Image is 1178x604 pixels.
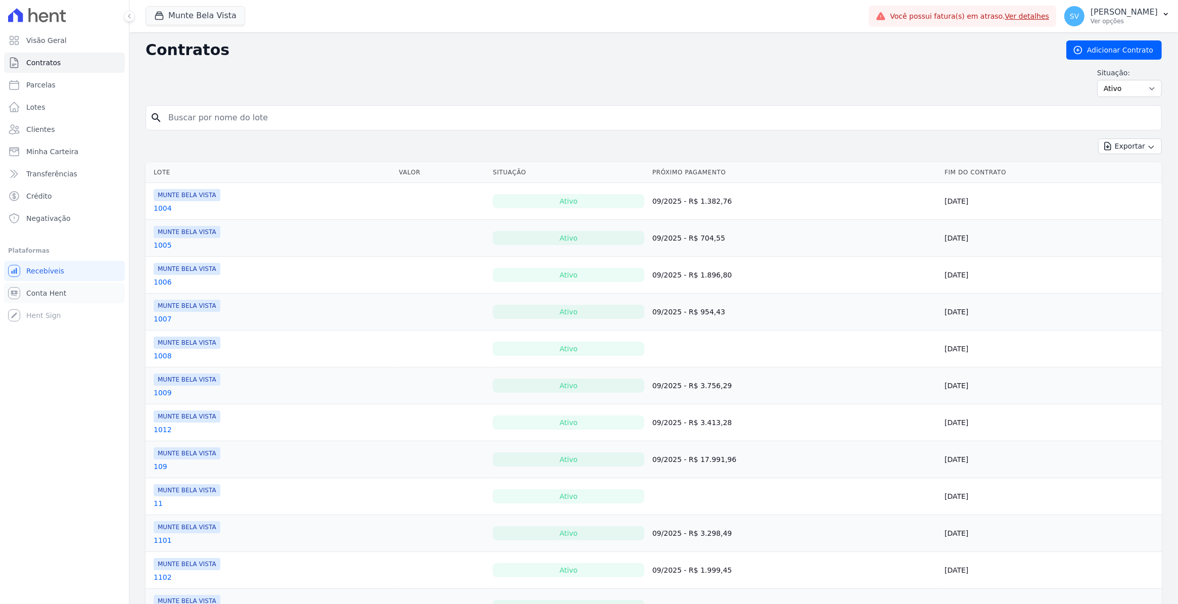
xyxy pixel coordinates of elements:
td: [DATE] [940,552,1162,589]
a: Transferências [4,164,125,184]
a: Ver detalhes [1005,12,1050,20]
span: MUNTE BELA VISTA [154,374,220,386]
a: 1004 [154,203,172,213]
div: Ativo [493,379,644,393]
span: MUNTE BELA VISTA [154,189,220,201]
span: Você possui fatura(s) em atraso. [890,11,1049,22]
a: 1006 [154,277,172,287]
td: [DATE] [940,220,1162,257]
a: 09/2025 - R$ 3.413,28 [652,419,732,427]
div: Ativo [493,342,644,356]
h2: Contratos [146,41,1050,59]
span: Transferências [26,169,77,179]
i: search [150,112,162,124]
span: MUNTE BELA VISTA [154,300,220,312]
label: Situação: [1097,68,1162,78]
span: MUNTE BELA VISTA [154,337,220,349]
a: 1005 [154,240,172,250]
span: MUNTE BELA VISTA [154,521,220,533]
span: MUNTE BELA VISTA [154,484,220,496]
div: Ativo [493,415,644,430]
div: Ativo [493,563,644,577]
th: Lote [146,162,395,183]
a: Adicionar Contrato [1066,40,1162,60]
a: 1008 [154,351,172,361]
th: Situação [489,162,648,183]
span: MUNTE BELA VISTA [154,410,220,423]
span: SV [1070,13,1079,20]
a: 1012 [154,425,172,435]
div: Ativo [493,194,644,208]
a: 09/2025 - R$ 704,55 [652,234,725,242]
span: Crédito [26,191,52,201]
a: 09/2025 - R$ 3.298,49 [652,529,732,537]
a: 1009 [154,388,172,398]
span: Clientes [26,124,55,134]
div: Ativo [493,305,644,319]
div: Ativo [493,268,644,282]
td: [DATE] [940,331,1162,367]
a: Contratos [4,53,125,73]
p: Ver opções [1091,17,1158,25]
div: Ativo [493,231,644,245]
a: 09/2025 - R$ 1.382,76 [652,197,732,205]
a: 09/2025 - R$ 954,43 [652,308,725,316]
td: [DATE] [940,441,1162,478]
td: [DATE] [940,367,1162,404]
button: SV [PERSON_NAME] Ver opções [1056,2,1178,30]
a: 109 [154,461,167,472]
a: 09/2025 - R$ 17.991,96 [652,455,736,463]
span: Negativação [26,213,71,223]
span: Conta Hent [26,288,66,298]
a: 1102 [154,572,172,582]
span: Parcelas [26,80,56,90]
span: Lotes [26,102,45,112]
td: [DATE] [940,257,1162,294]
span: Minha Carteira [26,147,78,157]
a: 1007 [154,314,172,324]
td: [DATE] [940,294,1162,331]
span: Visão Geral [26,35,67,45]
td: [DATE] [940,404,1162,441]
span: Contratos [26,58,61,68]
a: 09/2025 - R$ 1.999,45 [652,566,732,574]
button: Munte Bela Vista [146,6,245,25]
button: Exportar [1098,138,1162,154]
a: Crédito [4,186,125,206]
a: Visão Geral [4,30,125,51]
a: Lotes [4,97,125,117]
a: 09/2025 - R$ 1.896,80 [652,271,732,279]
th: Próximo Pagamento [648,162,940,183]
span: MUNTE BELA VISTA [154,226,220,238]
span: MUNTE BELA VISTA [154,263,220,275]
div: Ativo [493,452,644,467]
td: [DATE] [940,515,1162,552]
a: Clientes [4,119,125,140]
span: MUNTE BELA VISTA [154,558,220,570]
a: 1101 [154,535,172,545]
a: Minha Carteira [4,142,125,162]
th: Fim do Contrato [940,162,1162,183]
td: [DATE] [940,478,1162,515]
a: Parcelas [4,75,125,95]
a: Recebíveis [4,261,125,281]
th: Valor [395,162,489,183]
span: MUNTE BELA VISTA [154,447,220,459]
a: Negativação [4,208,125,228]
a: Conta Hent [4,283,125,303]
a: 11 [154,498,163,508]
input: Buscar por nome do lote [162,108,1157,128]
a: 09/2025 - R$ 3.756,29 [652,382,732,390]
span: Recebíveis [26,266,64,276]
td: [DATE] [940,183,1162,220]
div: Ativo [493,489,644,503]
p: [PERSON_NAME] [1091,7,1158,17]
div: Plataformas [8,245,121,257]
div: Ativo [493,526,644,540]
